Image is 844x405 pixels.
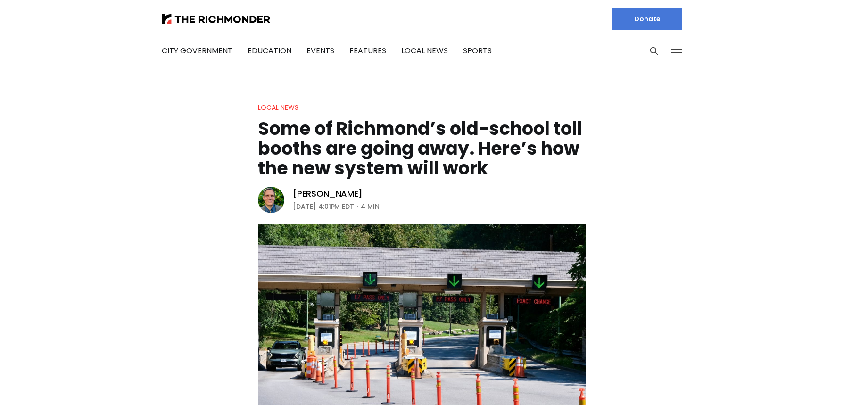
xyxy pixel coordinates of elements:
[361,201,380,212] span: 4 min
[794,359,844,405] iframe: portal-trigger
[293,188,363,199] a: [PERSON_NAME]
[401,45,448,56] a: Local News
[349,45,386,56] a: Features
[162,45,232,56] a: City Government
[258,119,586,178] h1: Some of Richmond’s old-school toll booths are going away. Here’s how the new system will work
[647,44,661,58] button: Search this site
[293,201,354,212] time: [DATE] 4:01PM EDT
[258,103,298,112] a: Local News
[162,14,270,24] img: The Richmonder
[612,8,682,30] a: Donate
[463,45,492,56] a: Sports
[248,45,291,56] a: Education
[258,187,284,213] img: Graham Moomaw
[306,45,334,56] a: Events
